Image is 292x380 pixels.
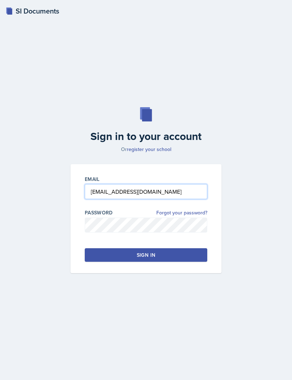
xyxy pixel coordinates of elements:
[156,209,207,217] a: Forgot your password?
[85,248,207,262] button: Sign in
[85,184,207,199] input: Email
[66,130,226,143] h2: Sign in to your account
[85,176,100,183] label: Email
[127,146,171,153] a: register your school
[85,209,113,216] label: Password
[6,6,59,16] a: SI Documents
[66,146,226,153] p: Or
[137,251,155,259] div: Sign in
